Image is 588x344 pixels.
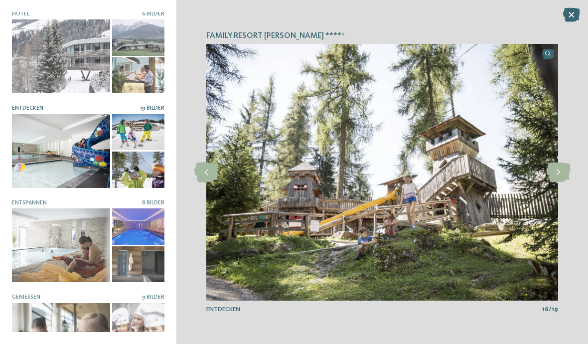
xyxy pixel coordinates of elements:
span: 19 Bilder [140,105,164,111]
span: 16 [542,305,549,314]
span: 9 Bilder [142,294,164,300]
span: / [549,305,552,314]
span: 6 Bilder [142,11,164,17]
span: Entdecken [12,105,43,111]
span: 8 Bilder [142,200,164,206]
span: 19 [552,305,558,314]
span: Entdecken [206,306,240,313]
span: Family Resort [PERSON_NAME] ****ˢ [206,30,344,41]
img: Family Resort Rainer ****ˢ [206,44,558,301]
span: Hotel [12,11,29,17]
span: Genießen [12,294,40,300]
span: Entspannen [12,200,47,206]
